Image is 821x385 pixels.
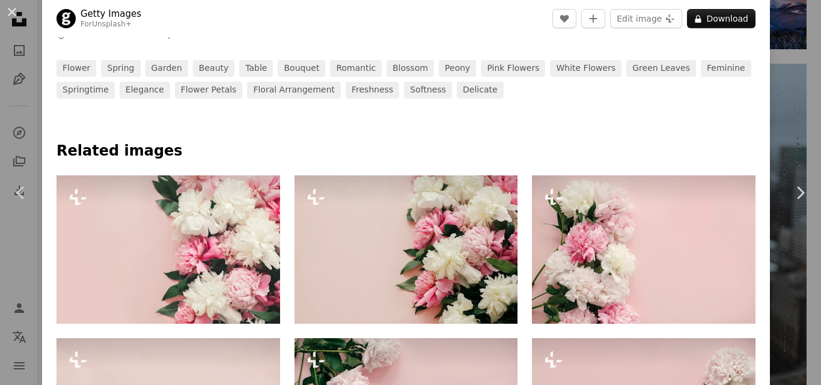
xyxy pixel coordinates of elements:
[145,60,188,77] a: garden
[56,142,755,161] h4: Related images
[779,135,821,250] a: Next
[239,60,273,77] a: table
[386,60,434,77] a: blossom
[581,9,605,28] button: Add to Collection
[175,82,243,99] a: flower petals
[330,60,382,77] a: romantic
[92,20,132,28] a: Unsplash+
[610,9,682,28] button: Edit image
[404,82,452,99] a: softness
[439,60,476,77] a: peony
[81,20,141,29] div: For
[247,82,341,99] a: floral arrangement
[687,9,755,28] button: Download
[532,175,755,324] img: Stylish peonies flat lay. Pink and white peonies border on pastel pink paper with space for text....
[56,82,115,99] a: springtime
[278,60,325,77] a: bouquet
[532,244,755,255] a: Stylish peonies flat lay. Pink and white peonies border on pastel pink paper with space for text....
[295,175,518,324] img: Pink and white peonies on pastel pink paper with space for text. Hello spring. Happy mothers day,...
[346,82,399,99] a: freshness
[295,244,518,255] a: Pink and white peonies on pastel pink paper with space for text. Hello spring. Happy mothers day,...
[120,82,170,99] a: elegance
[550,60,621,77] a: white flowers
[56,244,280,255] a: Happy mother's day. International womens day. Greeting card mockup. Stylish pink and white peonie...
[552,9,576,28] button: Like
[701,60,751,77] a: feminine
[101,60,140,77] a: spring
[56,9,76,28] img: Go to Getty Images's profile
[152,29,232,39] a: Unsplash+ License
[193,60,234,77] a: beauty
[481,60,545,77] a: pink flowers
[626,60,696,77] a: green leaves
[457,82,504,99] a: delicate
[56,60,96,77] a: flower
[56,175,280,324] img: Happy mother's day. International womens day. Greeting card mockup. Stylish pink and white peonie...
[81,8,141,20] a: Getty Images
